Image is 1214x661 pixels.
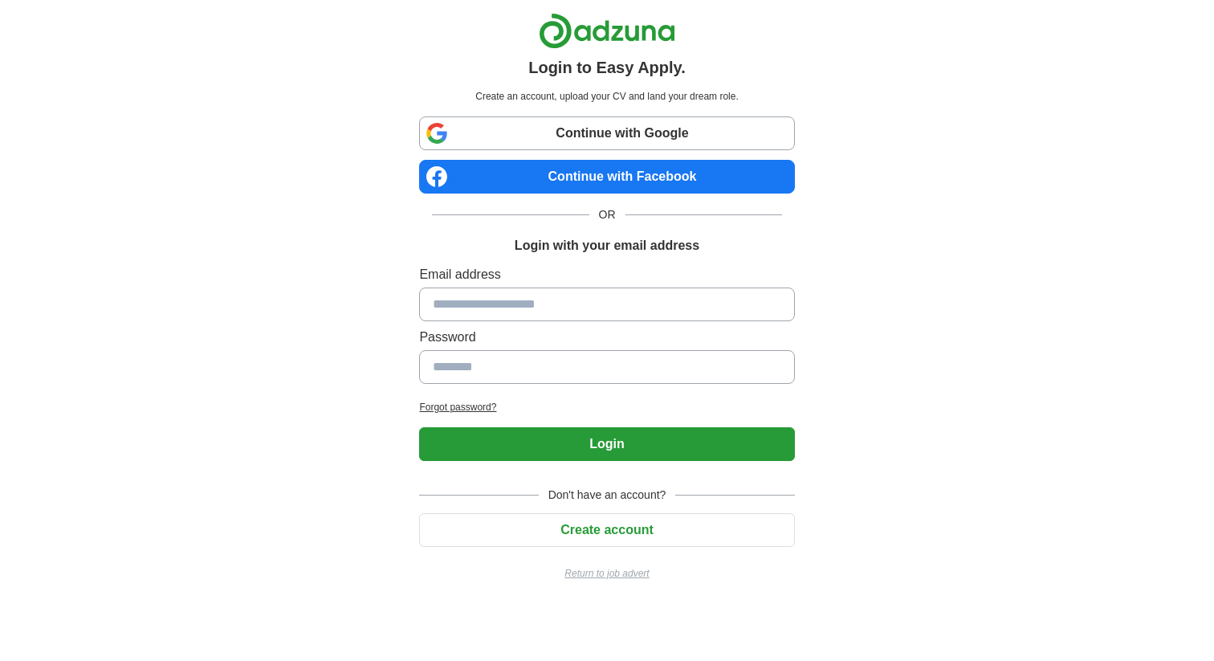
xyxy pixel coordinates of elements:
[539,13,675,49] img: Adzuna logo
[515,236,699,255] h1: Login with your email address
[419,427,794,461] button: Login
[419,523,794,537] a: Create account
[422,89,791,104] p: Create an account, upload your CV and land your dream role.
[589,206,625,223] span: OR
[419,513,794,547] button: Create account
[419,116,794,150] a: Continue with Google
[419,160,794,194] a: Continue with Facebook
[539,487,676,504] span: Don't have an account?
[528,55,686,80] h1: Login to Easy Apply.
[419,400,794,414] a: Forgot password?
[419,265,794,284] label: Email address
[419,566,794,581] a: Return to job advert
[419,328,794,347] label: Password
